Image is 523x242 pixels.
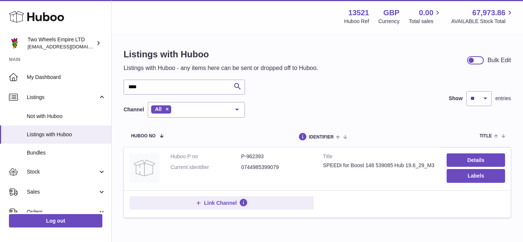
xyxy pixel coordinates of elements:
span: Orders [27,208,98,216]
img: SPEEDi for Boost 148 539085 Hub 19.6_29_M3 [130,153,159,183]
span: Sales [27,188,98,195]
a: Details [447,153,505,167]
dt: Current identifier [170,164,241,171]
span: title [479,134,492,138]
span: My Dashboard [27,74,106,81]
span: AVAILABLE Stock Total [451,18,514,25]
label: Show [449,95,463,102]
strong: 13521 [348,8,369,18]
div: Currency [379,18,400,25]
dd: 0744985399079 [241,164,312,171]
div: Two Wheels Empire LTD [28,36,95,50]
a: Log out [9,214,102,227]
strong: Title [323,153,436,162]
dt: Huboo P no [170,153,241,160]
div: SPEEDi for Boost 148 539085 Hub 19.6_29_M3 [323,162,436,169]
p: Listings with Huboo - any items here can be sent or dropped off to Huboo. [124,64,318,72]
span: Link Channel [204,200,237,206]
img: internalAdmin-13521@internal.huboo.com [9,38,20,49]
button: Labels [447,169,505,182]
span: 67,973.86 [472,8,506,18]
a: 67,973.86 AVAILABLE Stock Total [451,8,514,25]
span: [EMAIL_ADDRESS][DOMAIN_NAME] [28,44,109,50]
span: Huboo no [131,134,156,138]
span: identifier [309,135,334,140]
span: 0.00 [419,8,434,18]
div: Bulk Edit [488,56,511,64]
span: Bundles [27,149,106,156]
span: Listings with Huboo [27,131,106,138]
h1: Listings with Huboo [124,48,318,60]
span: entries [495,95,511,102]
span: Stock [27,168,98,175]
span: Not with Huboo [27,113,106,120]
a: 0.00 Total sales [409,8,442,25]
dd: P-962393 [241,153,312,160]
span: Total sales [409,18,442,25]
div: Huboo Ref [344,18,369,25]
label: Channel [124,106,144,113]
button: Link Channel [130,196,314,210]
span: All [155,106,162,112]
strong: GBP [383,8,399,18]
span: Listings [27,94,98,101]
